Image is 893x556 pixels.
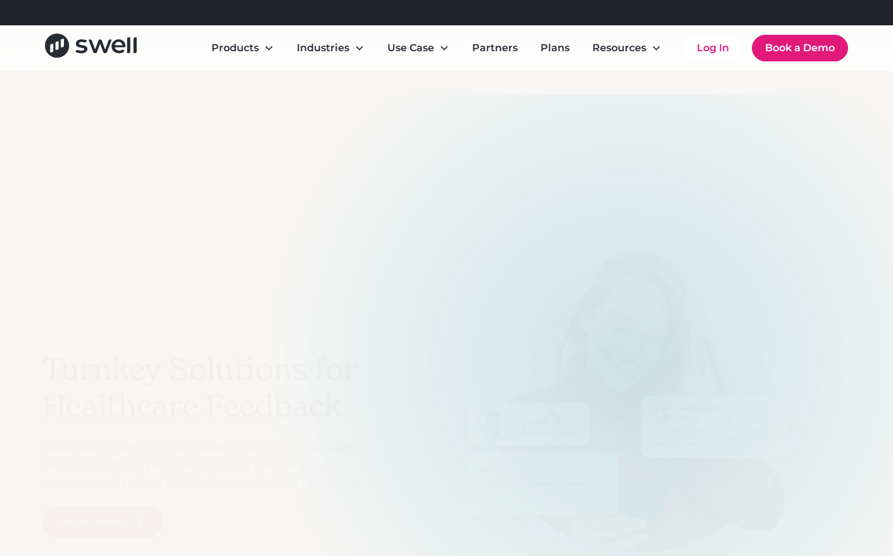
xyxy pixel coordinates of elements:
[42,352,384,424] h2: Turnkey Solutions for Healthcare Feedback
[287,35,375,61] div: Industries
[530,35,580,61] a: Plans
[582,35,671,61] div: Resources
[466,6,523,18] a: Learn More
[201,35,284,61] div: Products
[58,514,125,529] div: Watch Video
[42,440,384,491] p: Swell helps multi-location healthcare orgs roll out and monitor feedback programs that improve em...
[462,35,528,61] a: Partners
[349,5,523,20] div: Refer a clinic, get $300!
[297,40,349,56] div: Industries
[211,40,259,56] div: Products
[387,40,434,56] div: Use Case
[752,35,848,61] a: Book a Demo
[592,40,646,56] div: Resources
[45,34,137,62] a: home
[42,506,163,538] a: open lightbox
[684,35,742,61] a: Log In
[377,35,459,61] div: Use Case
